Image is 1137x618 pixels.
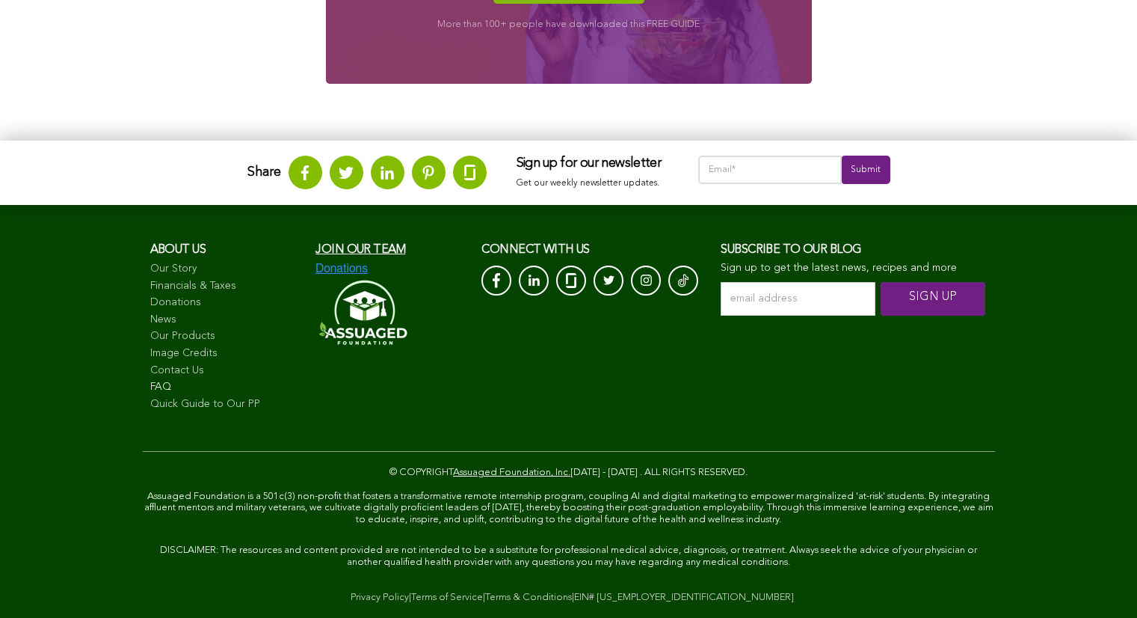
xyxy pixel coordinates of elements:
[1062,546,1137,618] iframe: Chat Widget
[150,313,301,328] a: News
[150,364,301,379] a: Contact Us
[698,156,842,184] input: Email*
[315,275,408,349] img: Assuaged-Foundation-Logo-White
[356,19,782,31] p: More than 100+ people have downloaded this FREE GUIDE
[150,296,301,310] a: Donations
[464,165,475,180] img: glassdoor.svg
[721,242,987,258] h3: Subscribe to our blog
[351,593,409,602] a: Privacy Policy
[143,590,995,605] div: | | |
[721,282,875,316] input: email address
[453,468,570,477] a: Assuaged Foundation, Inc.
[485,593,572,602] a: Terms & Conditions
[721,262,987,275] p: Sign up to get the latest news, recipes and more
[150,329,301,344] a: Our Products
[160,545,977,567] span: DISCLAIMER: The resources and content provided are not intended to be a substitute for profession...
[517,176,668,192] p: Get our weekly newsletter updates.
[566,273,576,288] img: glassdoor_White
[150,262,301,277] a: Our Story
[315,262,368,275] img: Donations
[150,279,301,294] a: Financials & Taxes
[481,244,590,256] span: CONNECT with us
[315,244,405,256] a: Join our team
[574,593,794,602] a: EIN# [US_EMPLOYER_IDENTIFICATION_NUMBER]
[389,468,748,477] span: © COPYRIGHT [DATE] - [DATE] . ALL RIGHTS RESERVED.
[842,156,890,184] input: Submit
[150,397,301,412] a: Quick Guide to Our PP
[678,273,688,288] img: Tik-Tok-Icon
[517,156,668,172] h3: Sign up for our newsletter
[411,593,483,602] a: Terms of Service
[144,492,993,524] span: Assuaged Foundation is a 501c(3) non-profit that fosters a transformative remote internship progr...
[881,282,985,316] input: SIGN UP
[150,244,206,256] span: About us
[247,165,281,179] strong: Share
[150,380,301,395] a: FAQ
[150,346,301,361] a: Image Credits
